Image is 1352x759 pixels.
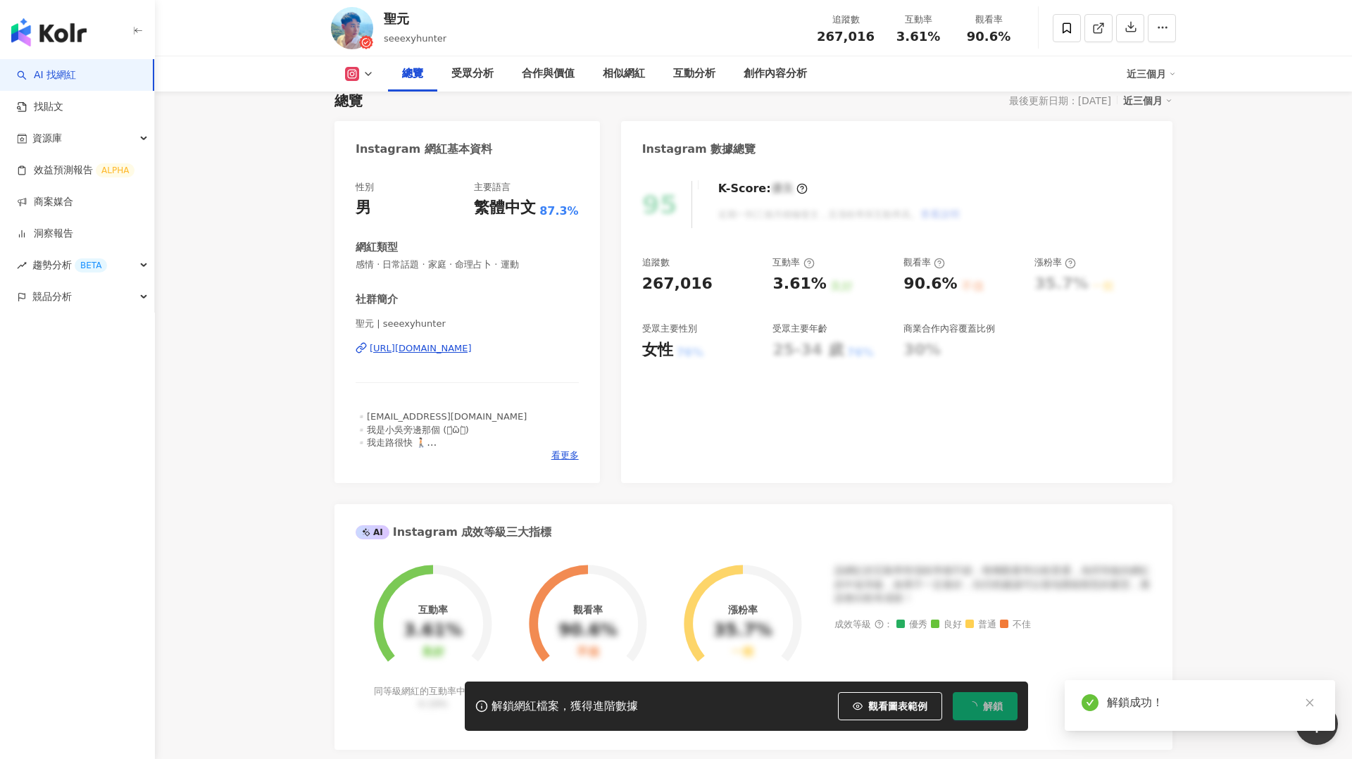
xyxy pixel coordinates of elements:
span: 267,016 [817,29,875,44]
div: 總覽 [402,65,423,82]
button: 解鎖 [953,692,1018,720]
div: 受眾分析 [451,65,494,82]
div: 觀看率 [903,256,945,269]
span: 感情 · 日常話題 · 家庭 · 命理占卜 · 運動 [356,258,579,271]
div: 90.6% [903,273,957,295]
div: Instagram 網紅基本資料 [356,142,492,157]
span: 看更多 [551,449,579,462]
div: 創作內容分析 [744,65,807,82]
button: 觀看圖表範例 [838,692,942,720]
span: 不佳 [1000,620,1031,630]
div: 該網紅的互動率和漲粉率都不錯，唯獨觀看率比較普通，為同等級的網紅的中低等級，效果不一定會好，但仍然建議可以發包開箱類型的案型，應該會比較有成效！ [834,564,1151,606]
div: 成效等級 ： [834,620,1151,630]
div: 一般 [732,646,754,659]
div: 近三個月 [1127,63,1176,85]
div: 不佳 [577,646,599,659]
div: 267,016 [642,273,713,295]
div: 漲粉率 [1034,256,1076,269]
div: 總覽 [334,91,363,111]
div: 近三個月 [1123,92,1172,110]
span: 普通 [965,620,996,630]
div: 互動率 [891,13,945,27]
div: 主要語言 [474,181,511,194]
div: 追蹤數 [642,256,670,269]
div: 商業合作內容覆蓋比例 [903,322,995,335]
span: 競品分析 [32,281,72,313]
span: rise [17,261,27,270]
a: searchAI 找網紅 [17,68,76,82]
div: 互動率 [418,604,448,615]
span: 趨勢分析 [32,249,107,281]
div: 受眾主要年齡 [772,322,827,335]
div: AI [356,525,389,539]
div: 合作與價值 [522,65,575,82]
a: 商案媒合 [17,195,73,209]
a: 效益預測報告ALPHA [17,163,134,177]
span: seeexyhunter [384,33,446,44]
div: 女性 [642,339,673,361]
div: 聖元 [384,10,446,27]
div: 漲粉率 [728,604,758,615]
span: check-circle [1082,694,1098,711]
div: 解鎖成功！ [1107,694,1318,711]
a: 洞察報告 [17,227,73,241]
div: 觀看率 [573,604,603,615]
div: 追蹤數 [817,13,875,27]
span: loading [968,701,977,711]
div: Instagram 成效等級三大指標 [356,525,551,540]
span: close [1305,698,1315,708]
div: 相似網紅 [603,65,645,82]
span: ▫️[EMAIL_ADDRESS][DOMAIN_NAME] ▫️我是小吳旁邊那個 (･᷄ὢ･᷅) ▫️我走路很快 🚶🏻 ▫️ @motomono_ @[DOMAIN_NAME] [356,411,527,460]
span: 87.3% [539,203,579,219]
div: 3.61% [772,273,826,295]
div: 男 [356,197,371,219]
div: 性別 [356,181,374,194]
a: 找貼文 [17,100,63,114]
div: 35.7% [713,621,772,641]
div: 解鎖網紅檔案，獲得進階數據 [492,699,638,714]
div: 社群簡介 [356,292,398,307]
span: 資源庫 [32,123,62,154]
div: K-Score : [718,181,808,196]
span: 觀看圖表範例 [868,701,927,712]
span: 優秀 [896,620,927,630]
div: 90.6% [558,621,617,641]
div: [URL][DOMAIN_NAME] [370,342,472,355]
div: 受眾主要性別 [642,322,697,335]
span: 解鎖 [983,701,1003,712]
div: 最後更新日期：[DATE] [1009,95,1111,106]
div: 觀看率 [962,13,1015,27]
div: 繁體中文 [474,197,536,219]
div: 互動分析 [673,65,715,82]
div: BETA [75,258,107,272]
a: [URL][DOMAIN_NAME] [356,342,579,355]
div: 互動率 [772,256,814,269]
span: 3.61% [896,30,940,44]
span: 良好 [931,620,962,630]
img: logo [11,18,87,46]
div: 網紅類型 [356,240,398,255]
span: 聖元 | seeexyhunter [356,318,579,330]
span: 90.6% [967,30,1010,44]
img: KOL Avatar [331,7,373,49]
div: 3.61% [403,621,462,641]
div: Instagram 數據總覽 [642,142,756,157]
div: 良好 [422,646,444,659]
